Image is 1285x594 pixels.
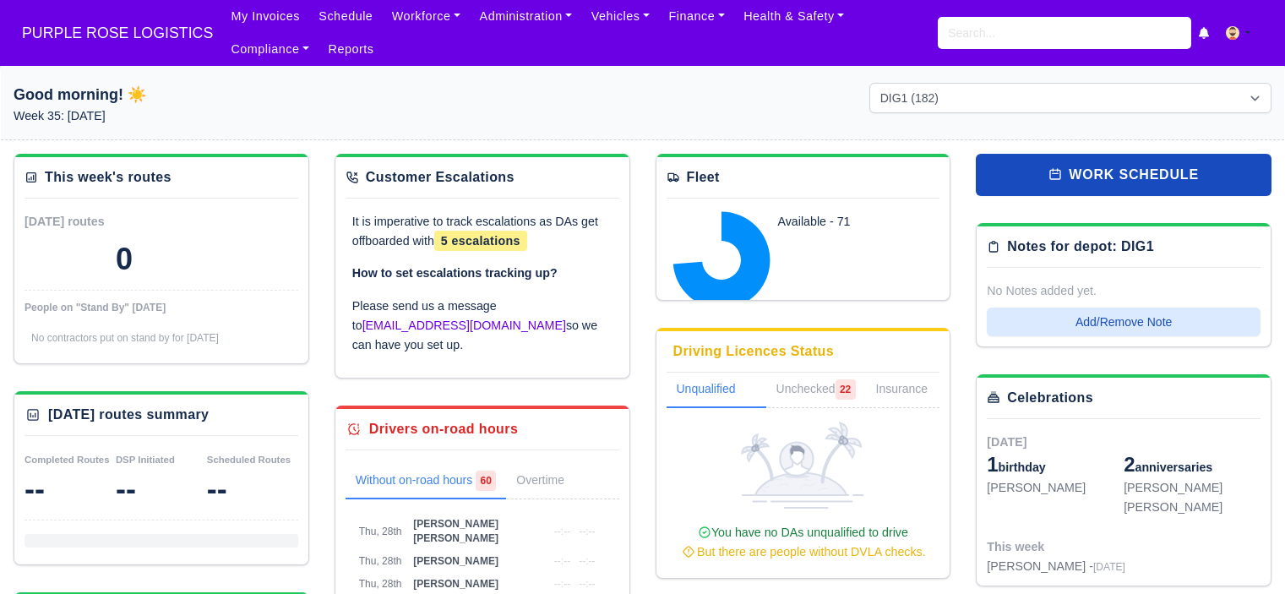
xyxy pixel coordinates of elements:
small: Scheduled Routes [207,455,291,465]
div: Available - 71 [778,212,915,232]
span: [DATE] [987,435,1026,449]
span: --:-- [579,578,595,590]
a: [EMAIL_ADDRESS][DOMAIN_NAME] [362,319,566,332]
a: Overtime [506,464,598,499]
div: [PERSON_NAME] [987,478,1124,498]
div: birthday [987,451,1124,478]
div: This week's routes [45,167,172,188]
span: PURPLE ROSE LOGISTICS [14,16,221,50]
div: You have no DAs unqualified to drive [673,523,934,562]
div: But there are people without DVLA checks. [673,542,934,562]
div: [PERSON_NAME] - [987,557,1125,576]
span: --:-- [579,526,595,537]
div: -- [207,472,298,506]
div: 0 [116,243,133,276]
h1: Good morning! ☀️ [14,83,416,106]
div: [DATE] routes [25,212,161,232]
p: Please send us a message to so we can have you set up. [352,297,613,354]
div: -- [116,472,207,506]
div: -- [25,472,116,506]
button: Add/Remove Note [987,308,1260,336]
div: Fleet [687,167,720,188]
div: Customer Escalations [366,167,515,188]
a: Insurance [866,373,958,408]
p: Week 35: [DATE] [14,106,416,126]
span: [PERSON_NAME] [413,555,498,567]
span: Thu, 28th [359,526,402,537]
a: PURPLE ROSE LOGISTICS [14,17,221,50]
span: 5 escalations [434,231,527,251]
a: Without on-road hours [346,464,507,499]
span: [PERSON_NAME] [PERSON_NAME] [413,518,498,544]
p: It is imperative to track escalations as DAs get offboarded with [352,212,613,251]
span: Thu, 28th [359,555,402,567]
div: [DATE] routes summary [48,405,209,425]
small: DSP Initiated [116,455,175,465]
div: [PERSON_NAME] [1124,478,1260,498]
a: work schedule [976,154,1271,196]
a: Unqualified [667,373,766,408]
small: Completed Routes [25,455,110,465]
div: Notes for depot: DIG1 [1007,237,1154,257]
p: How to set escalations tracking up? [352,264,613,283]
span: 22 [836,379,856,400]
span: --:-- [554,526,570,537]
input: Search... [938,17,1191,49]
span: 1 [987,453,998,476]
span: [DATE] [1093,561,1125,573]
span: --:-- [554,555,570,567]
div: Celebrations [1007,388,1093,408]
span: 60 [476,471,496,491]
div: Drivers on-road hours [369,419,518,439]
span: 2 [1124,453,1135,476]
div: anniversaries [1124,451,1260,478]
div: Driving Licences Status [673,341,835,362]
span: --:-- [554,578,570,590]
span: Thu, 28th [359,578,402,590]
a: Reports [319,33,383,66]
span: No contractors put on stand by for [DATE] [31,332,219,344]
a: Unchecked [766,373,866,408]
div: No Notes added yet. [987,281,1260,301]
span: [PERSON_NAME] [413,578,498,590]
div: [PERSON_NAME] [1124,498,1260,517]
a: Compliance [221,33,319,66]
span: --:-- [579,555,595,567]
span: This week [987,540,1044,553]
div: People on "Stand By" [DATE] [25,301,298,314]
